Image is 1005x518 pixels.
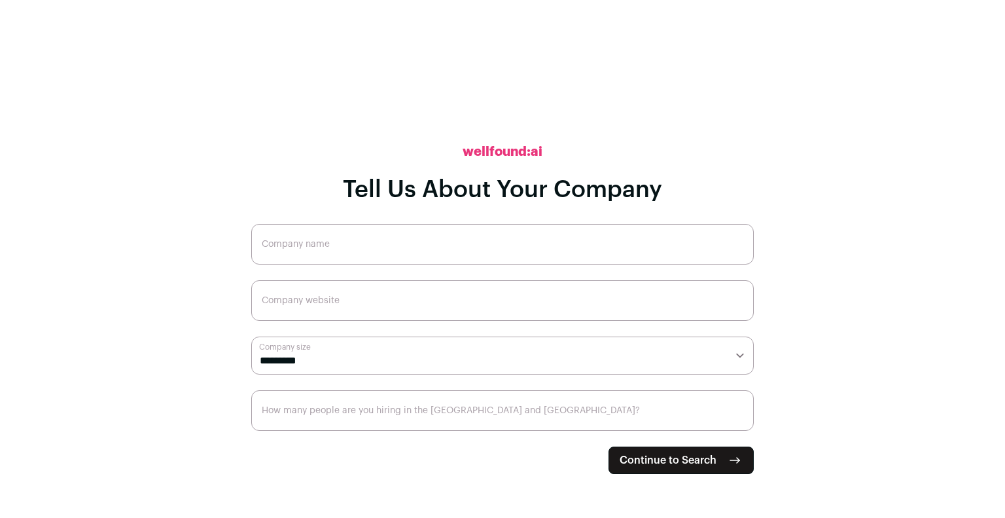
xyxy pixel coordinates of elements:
[251,390,754,431] input: How many people are you hiring in the US and Canada?
[620,453,716,468] span: Continue to Search
[343,177,662,203] h1: Tell Us About Your Company
[608,447,754,474] button: Continue to Search
[251,224,754,265] input: Company name
[251,280,754,321] input: Company website
[463,143,542,161] h2: wellfound:ai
